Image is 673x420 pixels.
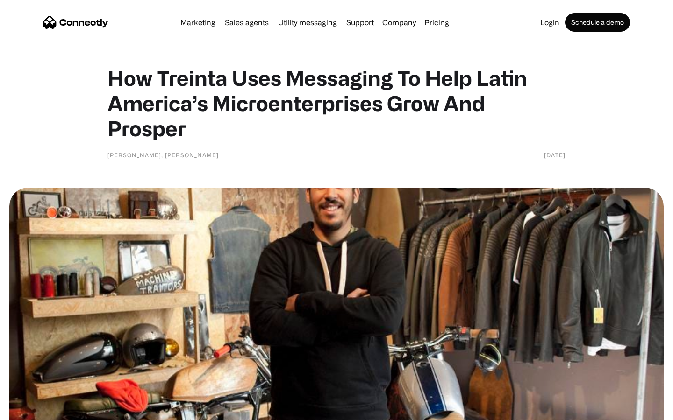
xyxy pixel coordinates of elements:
div: [DATE] [544,150,566,160]
a: Utility messaging [274,19,341,26]
ul: Language list [19,404,56,417]
aside: Language selected: English [9,404,56,417]
div: Company [379,16,419,29]
a: Pricing [421,19,453,26]
div: Company [382,16,416,29]
a: Sales agents [221,19,272,26]
a: Schedule a demo [565,13,630,32]
a: Login [537,19,563,26]
a: home [43,15,108,29]
a: Marketing [177,19,219,26]
div: [PERSON_NAME], [PERSON_NAME] [107,150,219,160]
a: Support [343,19,378,26]
h1: How Treinta Uses Messaging To Help Latin America’s Microenterprises Grow And Prosper [107,65,566,141]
